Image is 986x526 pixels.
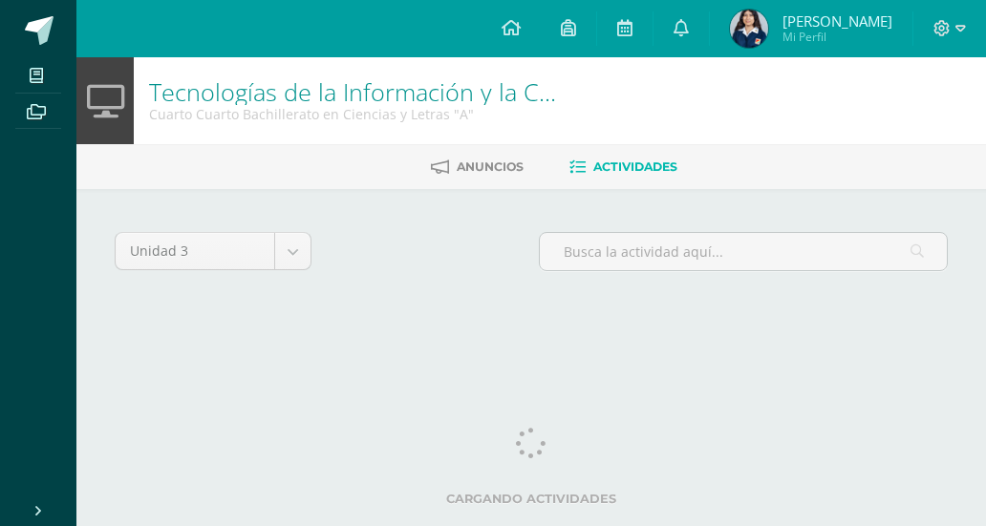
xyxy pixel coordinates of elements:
img: 78a612ffa80f133576c7b4c73ea06256.png [730,10,768,48]
span: Unidad 3 [130,233,260,269]
h1: Tecnologías de la Información y la Comunicación 4 [149,78,564,105]
span: Anuncios [457,159,524,174]
input: Busca la actividad aquí... [540,233,947,270]
div: Cuarto Cuarto Bachillerato en Ciencias y Letras 'A' [149,105,564,123]
span: [PERSON_NAME] [782,11,892,31]
a: Anuncios [431,152,524,182]
a: Actividades [569,152,677,182]
a: Unidad 3 [116,233,311,269]
label: Cargando actividades [115,492,948,506]
a: Tecnologías de la Información y la Comunicación 4 [149,75,698,108]
span: Mi Perfil [782,29,892,45]
span: Actividades [593,159,677,174]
